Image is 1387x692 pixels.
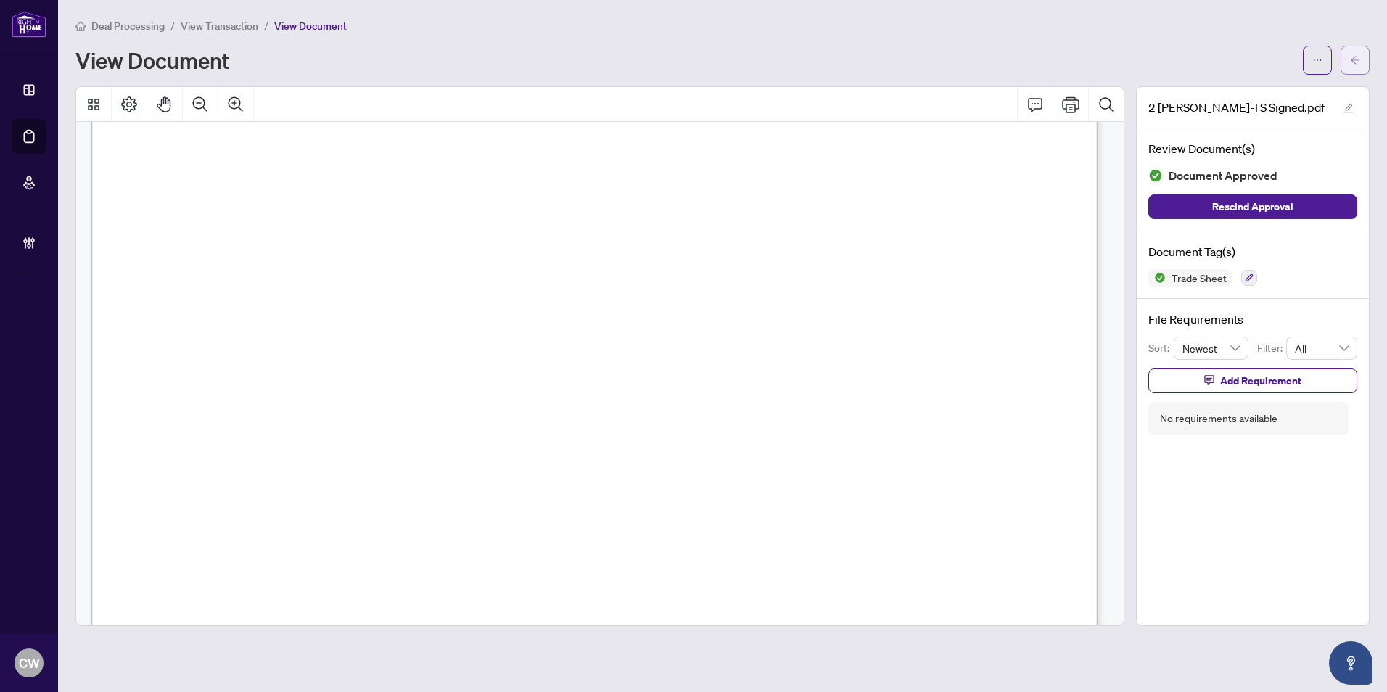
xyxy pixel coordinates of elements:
li: / [264,17,268,34]
span: View Transaction [181,20,258,33]
img: Status Icon [1148,269,1166,287]
h4: File Requirements [1148,310,1357,328]
span: Rescind Approval [1212,195,1293,218]
div: No requirements available [1160,411,1277,427]
span: ellipsis [1312,55,1322,65]
span: home [75,21,86,31]
img: logo [12,11,46,38]
h4: Document Tag(s) [1148,243,1357,260]
span: Newest [1182,337,1240,359]
button: Rescind Approval [1148,194,1357,219]
span: Trade Sheet [1166,273,1232,283]
span: Deal Processing [91,20,165,33]
span: Add Requirement [1220,369,1301,392]
span: View Document [274,20,347,33]
p: Sort: [1148,340,1174,356]
span: 2 [PERSON_NAME]-TS Signed.pdf [1148,99,1325,116]
img: Document Status [1148,168,1163,183]
span: edit [1343,103,1354,113]
h1: View Document [75,49,229,72]
li: / [170,17,175,34]
button: Open asap [1329,641,1372,685]
span: All [1295,337,1349,359]
p: Filter: [1257,340,1286,356]
h4: Review Document(s) [1148,140,1357,157]
span: CW [19,653,40,673]
button: Add Requirement [1148,368,1357,393]
span: Document Approved [1169,166,1277,186]
span: arrow-left [1350,55,1360,65]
